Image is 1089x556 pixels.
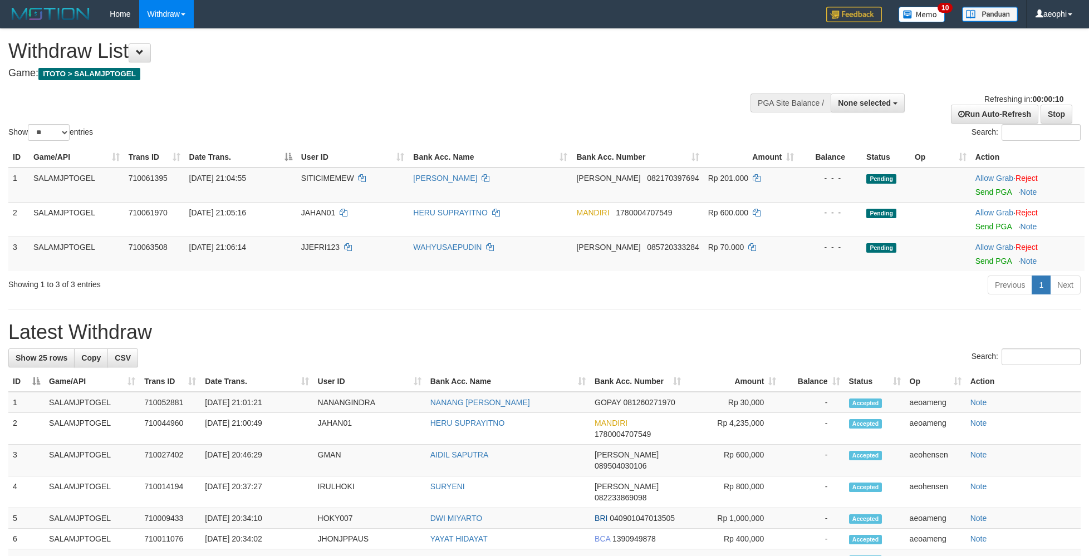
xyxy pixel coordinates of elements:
td: - [781,476,844,508]
td: JAHAN01 [313,413,426,445]
span: Accepted [849,535,882,544]
th: Action [971,147,1085,168]
a: Note [1021,188,1037,196]
td: 3 [8,445,45,476]
td: [DATE] 20:37:27 [200,476,313,508]
td: NANANGINDRA [313,392,426,413]
td: [DATE] 21:01:21 [200,392,313,413]
a: Note [970,514,987,523]
td: 1 [8,168,29,203]
td: GMAN [313,445,426,476]
span: Copy 089504030106 to clipboard [595,461,646,470]
div: - - - [803,173,857,184]
a: Note [1021,257,1037,265]
span: Accepted [849,419,882,429]
td: [DATE] 20:34:10 [200,508,313,529]
label: Show entries [8,124,93,141]
span: Copy 081260271970 to clipboard [623,398,675,407]
div: - - - [803,207,857,218]
th: Game/API: activate to sort column ascending [45,371,140,392]
span: BRI [595,514,607,523]
a: DWI MIYARTO [430,514,482,523]
span: [PERSON_NAME] [595,450,659,459]
th: Op: activate to sort column ascending [910,147,971,168]
a: Allow Grab [975,243,1013,252]
td: SALAMJPTOGEL [29,202,124,237]
td: aeohensen [905,476,966,508]
td: aeoameng [905,508,966,529]
td: 710044960 [140,413,200,445]
a: Send PGA [975,222,1012,231]
span: Rp 70.000 [708,243,744,252]
th: Balance: activate to sort column ascending [781,371,844,392]
span: [DATE] 21:06:14 [189,243,246,252]
th: Trans ID: activate to sort column ascending [140,371,200,392]
td: aeoameng [905,413,966,445]
a: Reject [1016,243,1038,252]
span: GOPAY [595,398,621,407]
a: NANANG [PERSON_NAME] [430,398,530,407]
td: aeohensen [905,445,966,476]
a: Note [970,398,987,407]
span: ITOTO > SALAMJPTOGEL [38,68,140,80]
a: Note [1021,222,1037,231]
a: Reject [1016,208,1038,217]
span: Accepted [849,398,882,408]
input: Search: [1002,124,1081,141]
span: Copy 082170397694 to clipboard [647,174,699,183]
a: Note [970,482,987,491]
a: [PERSON_NAME] [413,174,477,183]
a: Reject [1016,174,1038,183]
a: Copy [74,348,108,367]
span: Copy 1390949878 to clipboard [612,534,656,543]
a: Show 25 rows [8,348,75,367]
td: SALAMJPTOGEL [45,476,140,508]
h4: Game: [8,68,715,79]
img: MOTION_logo.png [8,6,93,22]
button: None selected [831,94,905,112]
img: panduan.png [962,7,1018,22]
span: [PERSON_NAME] [576,174,640,183]
span: [DATE] 21:04:55 [189,174,246,183]
td: aeoameng [905,392,966,413]
td: 5 [8,508,45,529]
th: Game/API: activate to sort column ascending [29,147,124,168]
td: aeoameng [905,529,966,549]
img: Feedback.jpg [826,7,882,22]
span: MANDIRI [595,419,627,427]
a: YAYAT HIDAYAT [430,534,488,543]
span: CSV [115,353,131,362]
a: Note [970,450,987,459]
a: Allow Grab [975,174,1013,183]
a: Run Auto-Refresh [951,105,1038,124]
span: · [975,174,1016,183]
span: Pending [866,243,896,253]
span: 710061970 [129,208,168,217]
input: Search: [1002,348,1081,365]
td: · [971,168,1085,203]
a: Allow Grab [975,208,1013,217]
th: ID [8,147,29,168]
a: Note [970,419,987,427]
td: HOKY007 [313,508,426,529]
span: 10 [938,3,953,13]
td: 2 [8,413,45,445]
strong: 00:00:10 [1032,95,1063,104]
span: · [975,243,1016,252]
td: 1 [8,392,45,413]
th: Op: activate to sort column ascending [905,371,966,392]
th: Bank Acc. Number: activate to sort column ascending [572,147,703,168]
span: Copy 1780004707549 to clipboard [595,430,651,439]
h1: Latest Withdraw [8,321,1081,343]
th: Action [966,371,1081,392]
span: BCA [595,534,610,543]
span: [DATE] 21:05:16 [189,208,246,217]
div: Showing 1 to 3 of 3 entries [8,274,445,290]
td: SALAMJPTOGEL [45,392,140,413]
div: PGA Site Balance / [750,94,831,112]
td: Rp 1,000,000 [685,508,781,529]
th: Amount: activate to sort column ascending [704,147,799,168]
a: 1 [1032,275,1051,294]
span: Copy 082233869098 to clipboard [595,493,646,502]
td: 6 [8,529,45,549]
